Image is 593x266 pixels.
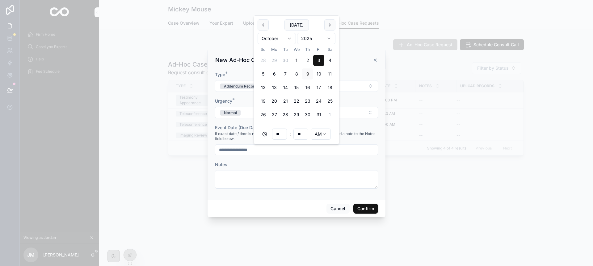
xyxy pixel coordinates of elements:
button: Monday, October 6th, 2025 [269,68,280,80]
button: Today, Thursday, October 9th, 2025 [302,68,313,80]
button: Tuesday, September 30th, 2025 [280,55,291,66]
button: Saturday, November 1st, 2025 [324,109,335,120]
button: Monday, September 29th, 2025 [269,55,280,66]
table: October 2025 [258,47,335,120]
span: Notes [215,162,227,167]
th: Monday [269,47,280,52]
button: Friday, October 3rd, 2025, selected [313,55,324,66]
button: Sunday, October 26th, 2025 [258,109,269,120]
span: If exact date / time is not yet known, just pick a date in the future and add a note to the Notes... [215,131,378,141]
button: Sunday, October 12th, 2025 [258,82,269,93]
button: Wednesday, October 8th, 2025 [291,68,302,80]
th: Friday [313,47,324,52]
button: Saturday, October 11th, 2025 [324,68,335,80]
th: Wednesday [291,47,302,52]
button: Monday, October 27th, 2025 [269,109,280,120]
div: : [258,128,335,140]
th: Tuesday [280,47,291,52]
button: Saturday, October 25th, 2025 [324,96,335,107]
button: Select Button [215,80,378,92]
button: Tuesday, October 14th, 2025 [280,82,291,93]
h3: New Ad-Hoc Case Request: Mickey Mouse [215,56,330,64]
button: Confirm [353,204,378,214]
span: Type [215,72,225,77]
th: Sunday [258,47,269,52]
button: Friday, October 24th, 2025 [313,96,324,107]
button: Friday, October 10th, 2025 [313,68,324,80]
button: Sunday, September 28th, 2025 [258,55,269,66]
button: Tuesday, October 21st, 2025 [280,96,291,107]
th: Thursday [302,47,313,52]
button: Select Button [215,107,378,118]
button: Wednesday, October 29th, 2025 [291,109,302,120]
button: Cancel [326,204,349,214]
div: Addendum Record Review & Report [224,84,287,89]
button: Friday, October 31st, 2025 [313,109,324,120]
button: Thursday, October 2nd, 2025 [302,55,313,66]
button: Wednesday, October 22nd, 2025 [291,96,302,107]
button: Monday, October 20th, 2025 [269,96,280,107]
button: Thursday, October 16th, 2025 [302,82,313,93]
button: Thursday, October 30th, 2025 [302,109,313,120]
button: Tuesday, October 7th, 2025 [280,68,291,80]
button: Sunday, October 5th, 2025 [258,68,269,80]
button: Thursday, October 23rd, 2025 [302,96,313,107]
div: Normal [224,110,237,116]
button: Wednesday, October 15th, 2025 [291,82,302,93]
button: Wednesday, October 1st, 2025 [291,55,302,66]
button: Sunday, October 19th, 2025 [258,96,269,107]
button: Monday, October 13th, 2025 [269,82,280,93]
button: Saturday, October 18th, 2025 [324,82,335,93]
span: Event Date (Due Date or Event Date) [215,125,289,130]
button: [DATE] [284,19,309,31]
button: Friday, October 17th, 2025 [313,82,324,93]
button: Saturday, October 4th, 2025 [324,55,335,66]
th: Saturday [324,47,335,52]
button: Tuesday, October 28th, 2025 [280,109,291,120]
span: Urgency [215,98,232,104]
